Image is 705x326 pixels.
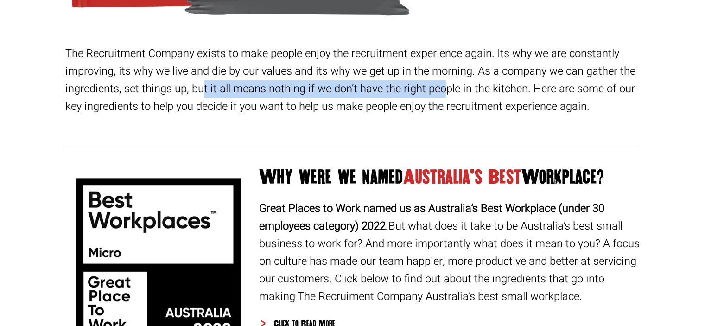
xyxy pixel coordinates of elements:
[65,45,640,115] p: The Recruitment Company exists to make people enjoy the recruitment experience again. Its why we ...
[259,200,604,234] strong: Great Places to Work named us as Australia’s Best Workplace (under 30 employees category) 2022.
[259,166,640,188] span: Why were we named Workplace?
[403,166,521,187] span: Australia’s Best
[259,200,640,306] p: But what does it take to be Australia’s best small business to work for? And more importantly wha...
